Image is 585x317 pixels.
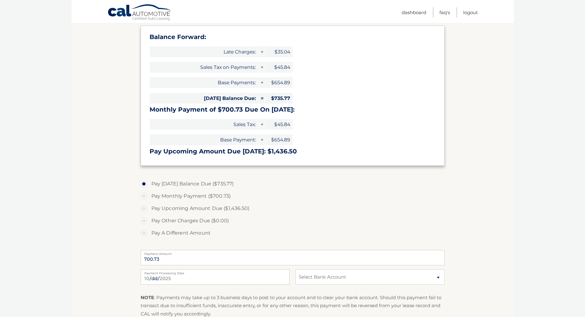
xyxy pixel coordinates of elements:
[141,250,445,255] label: Payment Amount
[150,62,258,73] span: Sales Tax on Payments:
[259,134,265,145] span: +
[439,7,450,18] a: FAQ's
[402,7,426,18] a: Dashboard
[150,46,258,57] span: Late Charges:
[141,190,445,202] label: Pay Monthly Payment ($700.73)
[265,93,293,104] span: $735.77
[265,119,293,130] span: $45.84
[265,46,293,57] span: $35.04
[141,269,290,285] input: Payment Date
[150,106,436,113] h3: Monthly Payment of $700.73 Due On [DATE]:
[141,227,445,239] label: Pay A Different Amount
[463,7,478,18] a: Logout
[259,93,265,104] span: =
[150,77,258,88] span: Base Payments:
[141,269,290,274] label: Payment Processing Date
[259,77,265,88] span: +
[150,33,436,41] h3: Balance Forward:
[141,295,154,300] strong: NOTE
[265,77,293,88] span: $654.89
[150,119,258,130] span: Sales Tax:
[141,215,445,227] label: Pay Other Charges Due ($0.00)
[259,46,265,57] span: +
[141,250,445,265] input: Payment Amount
[107,4,172,22] a: Cal Automotive
[265,62,293,73] span: $45.84
[150,93,258,104] span: [DATE] Balance Due:
[259,62,265,73] span: +
[259,119,265,130] span: +
[265,134,293,145] span: $654.89
[141,202,445,215] label: Pay Upcoming Amount Due ($1,436.50)
[150,148,436,155] h3: Pay Upcoming Amount Due [DATE]: $1,436.50
[150,134,258,145] span: Base Payment:
[141,178,445,190] label: Pay [DATE] Balance Due ($735.77)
